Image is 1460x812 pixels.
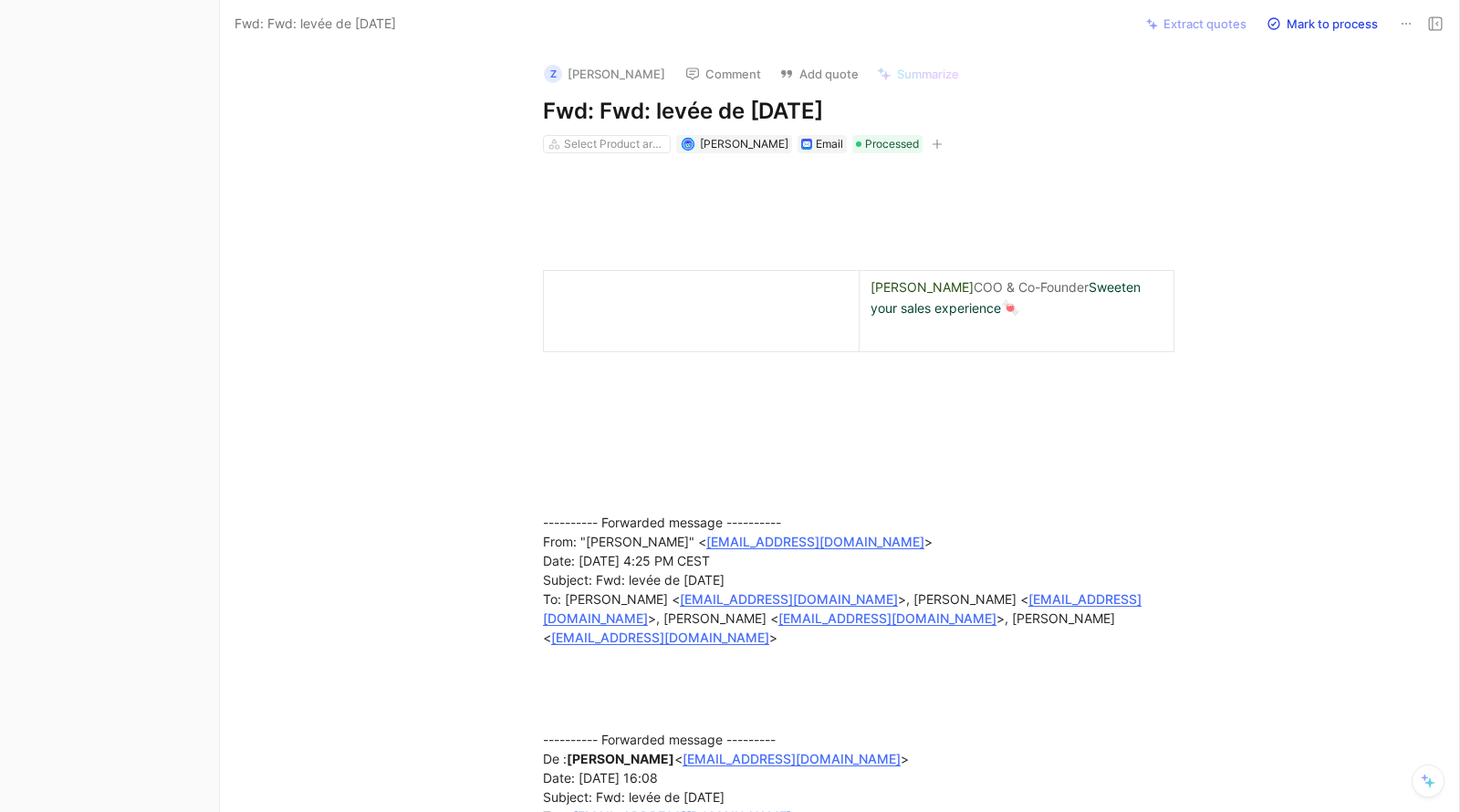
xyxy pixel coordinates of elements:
span: Processed [865,135,919,153]
button: z[PERSON_NAME] [536,60,673,88]
button: Add quote [771,61,867,87]
span: Summarize [897,66,959,82]
a: [EMAIL_ADDRESS][DOMAIN_NAME] [551,630,769,645]
span: Fwd: Fwd: levée de [DATE] [235,13,396,35]
button: Summarize [869,61,967,87]
span: 🍬 [1001,298,1020,317]
a: [EMAIL_ADDRESS][DOMAIN_NAME] [543,591,1142,626]
span: [PERSON_NAME] [700,137,788,151]
button: Mark to process [1258,11,1386,36]
span: [PERSON_NAME] [871,279,974,295]
a: [EMAIL_ADDRESS][DOMAIN_NAME] [680,591,898,607]
h1: Fwd: Fwd: levée de [DATE] [543,97,1174,126]
div: Processed [852,135,923,153]
a: [EMAIL_ADDRESS][DOMAIN_NAME] [778,610,996,626]
a: [EMAIL_ADDRESS][DOMAIN_NAME] [683,751,901,766]
a: [EMAIL_ADDRESS][DOMAIN_NAME] [706,534,924,549]
div: Select Product areas [564,135,666,153]
img: avatar [683,140,693,150]
span: COO & Co-Founder [974,279,1089,295]
div: z [544,65,562,83]
button: Extract quotes [1138,11,1255,36]
button: Comment [677,61,769,87]
div: Email [816,135,843,153]
strong: [PERSON_NAME] [567,751,674,766]
div: ---------- Forwarded message ---------- From: "[PERSON_NAME]" < > Date: [DATE] 4:25 PM CEST Subje... [543,513,1174,666]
